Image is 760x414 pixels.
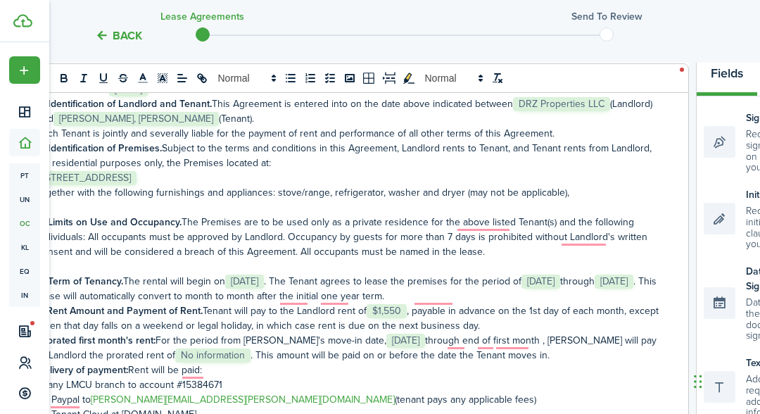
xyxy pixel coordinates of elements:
span: No information [175,349,251,363]
strong: 6. Term of Tenancy. [37,274,123,289]
button: Fields [697,54,757,96]
p: This Agreement is entered into on the date above indicated between (Landlord) and (Tenant). [37,96,660,126]
a: [PERSON_NAME][EMAIL_ADDRESS][PERSON_NAME][DOMAIN_NAME] [91,392,395,407]
button: strike [113,70,133,87]
p: at any LMCU branch to account #15384671 [37,377,660,392]
p: The Premises are to be used only as a private residence for the above listed Tenant(s) and the fo... [37,215,660,259]
span: [DATE] [225,275,264,289]
span: $1,550 [367,304,407,318]
button: italic [74,70,94,87]
strong: 5. Limits on Use and Occupancy. [37,215,182,230]
p: The rental will begin on . The Tenant agrees to lease the premises for the period of through . Th... [37,274,660,303]
div: Drag [694,360,702,403]
h3: Lease Agreements [160,9,244,24]
span: DRZ Properties LLC [513,97,610,111]
button: table-better [360,70,379,87]
p: For the period from [PERSON_NAME]'s move-in date, through end of first month , [PERSON_NAME] will... [37,333,660,363]
strong: Delivery of payment: [37,363,128,377]
button: pageBreak [379,70,399,87]
a: eq [9,259,40,283]
button: Back [95,28,142,43]
span: [DATE] [595,275,633,289]
span: [STREET_ADDRESS] [37,171,137,185]
p: Each Tenant is jointly and severally liable for the payment of rent and performance of all other ... [37,126,660,141]
button: list: check [320,70,340,87]
img: TenantCloud [13,14,32,27]
a: in [9,283,40,307]
button: link [192,70,212,87]
p: Subject to the terms and conditions in this Agreement, Landlord rents to Tenant, and Tenant rents... [37,141,660,170]
strong: 3. Identification of Landlord and Tenant. [37,96,212,111]
button: underline [94,70,113,87]
span: [PERSON_NAME], [PERSON_NAME] [53,112,219,126]
span: [DATE] [386,334,425,348]
p: Rent will be paid: [37,363,660,377]
a: un [9,187,40,211]
span: [DATE] [521,275,560,289]
button: Open menu [9,56,40,84]
a: pt [9,163,40,187]
h3: Send to review [571,9,642,24]
a: oc [9,211,40,235]
p: on Paypal to (tenant pays any applicable fees) [37,392,660,407]
strong: 7. Rent Amount and Payment of Rent. [37,303,203,318]
a: kl [9,235,40,259]
button: list: bullet [281,70,300,87]
p: Tenant will pay to the Landlord rent of , payable in advance on the 1st day of each month, except... [37,303,660,333]
button: clean [488,70,507,87]
button: bold [54,70,74,87]
strong: Prorated first month's rent: [37,333,156,348]
strong: 4. Identification of Premises. [37,141,162,156]
button: list: ordered [300,70,320,87]
iframe: Chat Widget [690,346,760,414]
button: toggleMarkYellow: markYellow [399,70,419,87]
button: image [340,70,360,87]
p: together with the following furnishings and appliances: stove/range, refrigerator, washer and dry... [37,185,660,200]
